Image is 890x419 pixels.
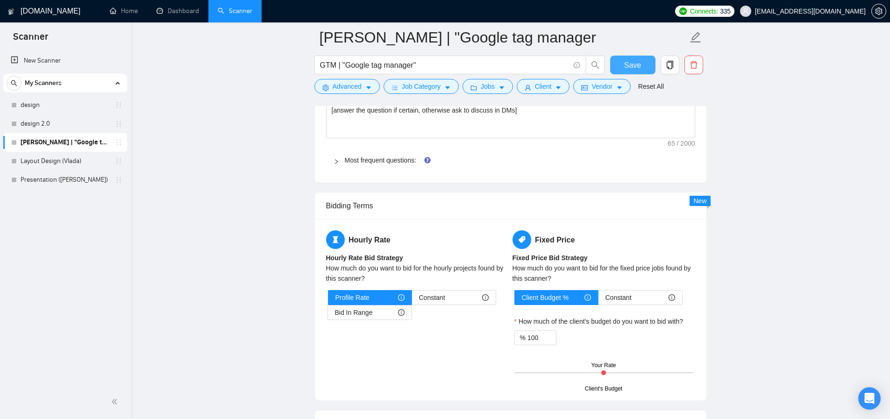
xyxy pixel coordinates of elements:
div: Tooltip anchor [423,156,432,164]
h5: Fixed Price [513,230,695,249]
span: Job Category [402,81,441,92]
span: idcard [581,84,588,91]
span: info-circle [482,294,489,301]
span: tag [513,230,531,249]
span: 335 [720,6,730,16]
div: Bidding Terms [326,192,695,219]
span: Advanced [333,81,362,92]
textarea: Default answer template: [326,103,695,138]
span: user [525,84,531,91]
span: Client [535,81,552,92]
button: userClientcaret-down [517,79,570,94]
button: folderJobscaret-down [463,79,513,94]
span: Connects: [690,6,718,16]
a: homeHome [110,7,138,15]
input: How much of the client's budget do you want to bid with? [527,331,556,345]
span: Scanner [6,30,56,50]
span: Constant [419,291,445,305]
span: caret-down [365,84,372,91]
span: info-circle [574,62,580,68]
a: dashboardDashboard [157,7,199,15]
button: setting [871,4,886,19]
img: upwork-logo.png [679,7,687,15]
button: search [7,76,21,91]
a: design [21,96,109,114]
span: copy [661,61,679,69]
span: holder [115,176,122,184]
a: Layout Design (Vlada) [21,152,109,170]
div: Open Intercom Messenger [858,387,881,410]
span: hourglass [326,230,345,249]
button: barsJob Categorycaret-down [384,79,459,94]
label: How much of the client's budget do you want to bid with? [514,316,684,327]
a: Presentation ([PERSON_NAME]) [21,170,109,189]
h5: Hourly Rate [326,230,509,249]
span: caret-down [444,84,451,91]
input: Search Freelance Jobs... [320,59,570,71]
span: setting [872,7,886,15]
span: info-circle [669,294,675,301]
span: caret-down [616,84,623,91]
button: copy [661,56,679,74]
a: Most frequent questions: [345,156,416,164]
div: How much do you want to bid for the fixed price jobs found by this scanner? [513,263,695,284]
span: holder [115,157,122,165]
button: Save [610,56,655,74]
span: holder [115,139,122,146]
div: Your Rate [591,361,616,370]
a: design 2.0 [21,114,109,133]
span: search [7,80,21,86]
span: Vendor [591,81,612,92]
li: My Scanners [3,74,127,189]
a: [PERSON_NAME] | "Google tag manager [21,133,109,152]
span: Save [624,59,641,71]
span: Bid In Range [335,305,373,320]
span: double-left [111,397,121,406]
span: bars [392,84,398,91]
span: user [742,8,749,14]
span: folder [470,84,477,91]
b: Fixed Price Bid Strategy [513,254,588,262]
span: edit [690,31,702,43]
span: right [334,159,339,164]
span: info-circle [584,294,591,301]
div: Client's Budget [585,384,622,393]
button: idcardVendorcaret-down [573,79,630,94]
span: Jobs [481,81,495,92]
a: searchScanner [218,7,252,15]
img: logo [8,4,14,19]
span: holder [115,120,122,128]
button: delete [684,56,703,74]
span: search [586,61,604,69]
span: info-circle [398,294,405,301]
a: New Scanner [11,51,120,70]
span: Profile Rate [335,291,370,305]
span: New [693,197,706,205]
span: Client Budget % [522,291,569,305]
span: info-circle [398,309,405,316]
input: Scanner name... [320,26,688,49]
span: caret-down [555,84,562,91]
button: search [586,56,605,74]
span: Constant [605,291,632,305]
b: Hourly Rate Bid Strategy [326,254,403,262]
span: My Scanners [25,74,62,92]
span: holder [115,101,122,109]
button: settingAdvancedcaret-down [314,79,380,94]
a: setting [871,7,886,15]
span: setting [322,84,329,91]
span: delete [685,61,703,69]
div: Most frequent questions: [326,149,695,171]
a: Reset All [638,81,664,92]
div: How much do you want to bid for the hourly projects found by this scanner? [326,263,509,284]
li: New Scanner [3,51,127,70]
span: caret-down [498,84,505,91]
